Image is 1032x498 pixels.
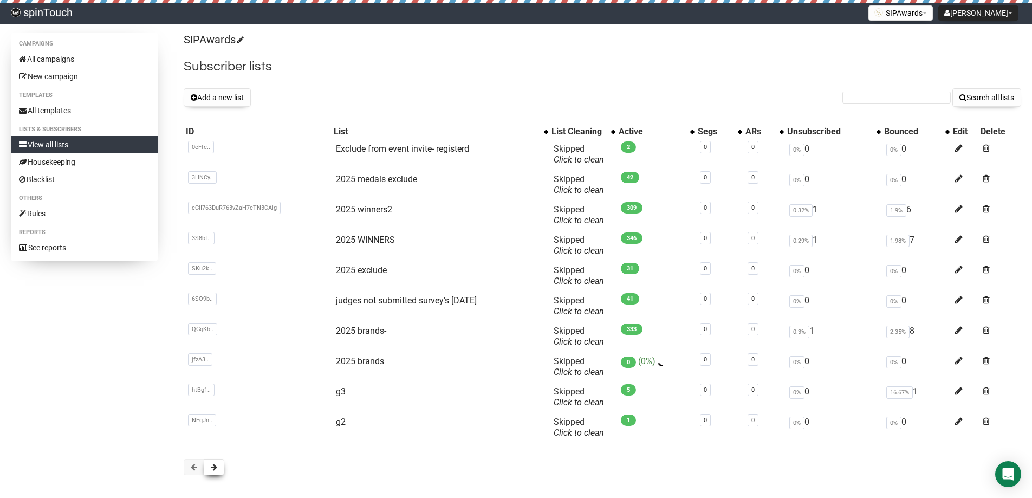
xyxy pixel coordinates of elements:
td: 0 [785,291,882,321]
span: SKu2k.. [188,262,216,275]
a: See reports [11,239,158,256]
span: 2.35% [886,326,910,338]
a: 0 [751,235,755,242]
span: 5 [621,384,636,396]
span: 0% [886,265,901,277]
a: 0 [751,265,755,272]
td: 0 [785,412,882,443]
div: List [334,126,539,137]
span: 0 [621,357,636,368]
span: Skipped [554,144,604,165]
span: Skipped [554,417,604,438]
a: Housekeeping [11,153,158,171]
span: 0% [789,356,804,368]
a: 2025 winners2 [336,204,392,215]
td: 0 [785,170,882,200]
img: loader-light.gif [658,358,666,366]
th: List: No sort applied, activate to apply an ascending sort [332,124,550,139]
span: Skipped [554,386,604,408]
button: Search all lists [952,88,1021,107]
li: Others [11,192,158,205]
a: 0 [704,356,707,363]
div: Edit [953,126,976,137]
a: 0 [751,144,755,151]
span: 0% [886,144,901,156]
a: 0 [704,144,707,151]
a: 2025 WINNERS [336,235,395,245]
a: Click to clean [554,185,604,195]
img: 03d9c63169347288d6280a623f817d70 [11,8,21,17]
span: 0% [789,386,804,399]
div: Segs [698,126,732,137]
a: Click to clean [554,306,604,316]
h2: Subscriber lists [184,57,1021,76]
a: 0 [751,174,755,181]
div: Open Intercom Messenger [995,461,1021,487]
span: 42 [621,172,639,183]
span: cCiI763DuR763vZaH7cTN3CAig [188,202,281,214]
div: Delete [981,126,1019,137]
span: Skipped [554,265,604,286]
span: 0% [789,144,804,156]
button: SIPAwards [868,5,933,21]
a: Exclude from event invite- registerd [336,144,469,154]
span: 309 [621,202,642,214]
td: 1 [882,382,951,412]
a: 0 [751,417,755,424]
a: Click to clean [554,215,604,225]
span: 1.9% [886,204,906,217]
li: Reports [11,226,158,239]
span: NEqJn.. [188,414,216,426]
span: 0% [789,265,804,277]
a: New campaign [11,68,158,85]
a: 0 [751,326,755,333]
td: 0 [882,412,951,443]
span: Skipped [554,174,604,195]
a: 0 [704,295,707,302]
a: 2025 exclude [336,265,387,275]
span: Skipped [554,204,604,225]
td: 8 [882,321,951,352]
span: Skipped [554,295,604,316]
div: ARs [745,126,774,137]
button: Add a new list [184,88,251,107]
span: 0eFfe.. [188,141,214,153]
a: 0 [704,326,707,333]
a: SIPAwards [184,33,242,46]
a: 0 [751,356,755,363]
th: Delete: No sort applied, sorting is disabled [978,124,1021,139]
a: Click to clean [554,276,604,286]
a: Click to clean [554,245,604,256]
div: List Cleaning [551,126,606,137]
span: jfzA3.. [188,353,212,366]
span: 346 [621,232,642,244]
td: 0 [882,291,951,321]
span: 0% [886,174,901,186]
td: 6 [882,200,951,230]
th: Active: No sort applied, activate to apply an ascending sort [616,124,696,139]
span: 41 [621,293,639,305]
a: judges not submitted survey's [DATE] [336,295,477,306]
li: Templates [11,89,158,102]
th: Edit: No sort applied, sorting is disabled [951,124,978,139]
a: 0 [704,204,707,211]
span: Skipped [554,326,604,347]
a: Blacklist [11,171,158,188]
a: 2025 medals exclude [336,174,417,184]
span: 0% [886,356,901,368]
td: 0 [785,352,882,382]
a: Rules [11,205,158,222]
span: 0.32% [789,204,813,217]
span: 0.3% [789,326,809,338]
a: View all lists [11,136,158,153]
a: 0 [704,417,707,424]
td: 0 [785,261,882,291]
td: 1 [785,200,882,230]
td: 7 [882,230,951,261]
a: 0 [704,265,707,272]
td: 0 [882,139,951,170]
td: 0 [882,261,951,291]
span: 16.67% [886,386,913,399]
span: 333 [621,324,642,335]
span: 6SO9b.. [188,293,217,305]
